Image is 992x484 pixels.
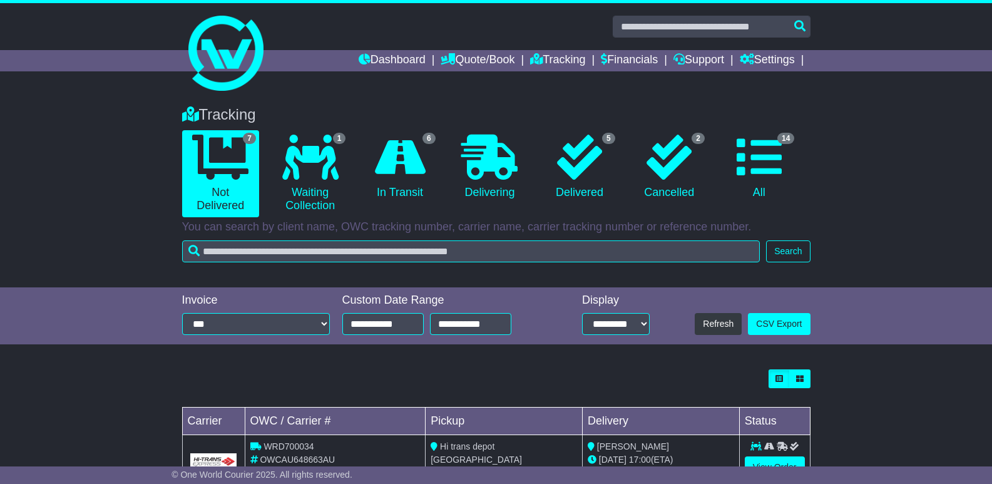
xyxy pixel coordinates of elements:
div: (ETA) [588,453,734,466]
span: 7 [243,133,256,144]
a: 5 Delivered [541,130,618,204]
a: Support [673,50,724,71]
span: [DATE] [599,455,626,465]
td: Carrier [182,408,245,435]
a: 7 Not Delivered [182,130,259,217]
a: Tracking [530,50,585,71]
button: Search [766,240,810,262]
span: 14 [777,133,794,144]
a: 6 In Transit [361,130,438,204]
img: GetCarrierServiceLogo [190,453,237,467]
div: Tracking [176,106,817,124]
span: © One World Courier 2025. All rights reserved. [171,470,352,480]
td: Status [739,408,810,435]
span: WRD700034 [263,441,314,451]
a: Delivering [451,130,528,204]
span: 5 [602,133,615,144]
td: OWC / Carrier # [245,408,426,435]
div: Display [582,294,650,307]
a: View Order [745,456,805,478]
span: 1 [333,133,346,144]
div: Invoice [182,294,330,307]
span: [PERSON_NAME] [597,441,669,451]
span: 6 [422,133,436,144]
span: 17:00 [629,455,651,465]
a: CSV Export [748,313,810,335]
span: OWCAU648663AU [260,455,335,465]
a: Quote/Book [441,50,514,71]
a: Financials [601,50,658,71]
div: Custom Date Range [342,294,543,307]
a: 1 Waiting Collection [272,130,349,217]
span: Hi trans depot [GEOGRAPHIC_DATA] [431,441,522,465]
td: Pickup [426,408,583,435]
p: You can search by client name, OWC tracking number, carrier name, carrier tracking number or refe... [182,220,810,234]
button: Refresh [695,313,742,335]
span: 2 [692,133,705,144]
a: Dashboard [359,50,426,71]
a: Settings [740,50,795,71]
td: Delivery [582,408,739,435]
a: 2 Cancelled [631,130,708,204]
a: 14 All [720,130,797,204]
